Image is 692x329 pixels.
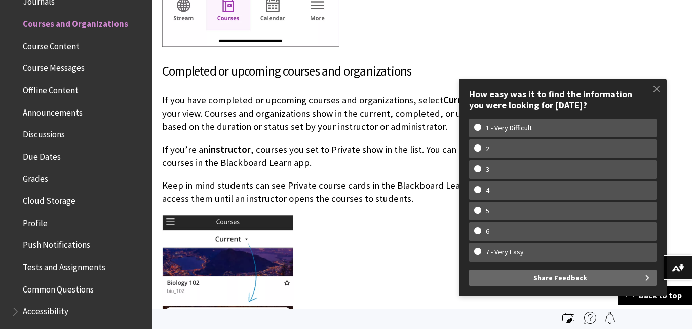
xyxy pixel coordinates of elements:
w-span: 3 [474,165,501,174]
span: Profile [23,214,48,228]
w-span: 1 - Very Difficult [474,124,544,132]
h3: Completed or upcoming courses and organizations [162,62,532,81]
span: Courses and Organizations [23,15,128,29]
span: Course Messages [23,60,85,74]
p: If you’re an , courses you set to Private show in the list. You can access these courses in the B... [162,143,532,169]
span: Discussions [23,126,65,139]
w-span: 4 [474,186,501,195]
span: Common Questions [23,281,94,295]
w-span: 5 [474,207,501,215]
span: Cloud Storage [23,192,75,206]
span: Announcements [23,104,83,118]
span: Offline Content [23,82,79,95]
span: Share Feedback [533,270,587,286]
span: Course Content [23,38,80,51]
span: Current [443,94,475,106]
span: instructor [208,143,251,155]
w-span: 2 [474,144,501,153]
img: More help [584,312,596,324]
span: Grades [23,170,48,184]
div: How easy was it to find the information you were looking for [DATE]? [469,89,657,111]
span: Accessibility [23,303,68,317]
img: Follow this page [604,312,616,324]
button: Share Feedback [469,270,657,286]
img: Print [562,312,574,324]
span: Due Dates [23,148,61,162]
span: Tests and Assignments [23,259,105,272]
w-span: 7 - Very Easy [474,248,535,257]
p: If you have completed or upcoming courses and organizations, select to change your view. Courses ... [162,94,532,134]
p: Keep in mind students can see Private course cards in the Blackboard Learn app, but can't access ... [162,179,532,205]
w-span: 6 [474,227,501,236]
span: Push Notifications [23,237,90,250]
